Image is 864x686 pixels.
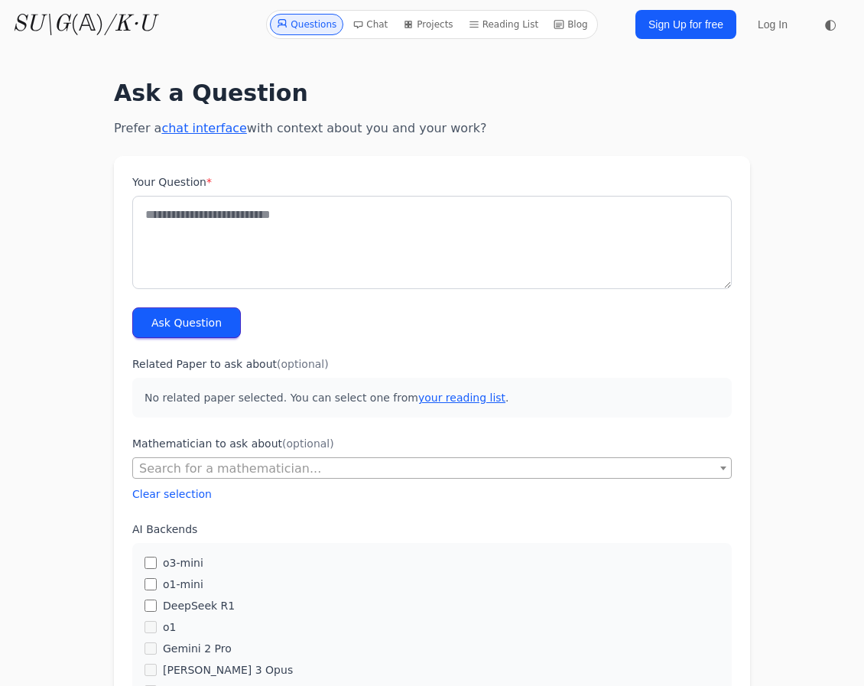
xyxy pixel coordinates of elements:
[133,458,731,480] span: Search for a mathematician...
[161,121,246,135] a: chat interface
[139,461,321,476] span: Search for a mathematician...
[163,662,293,678] label: [PERSON_NAME] 3 Opus
[104,13,155,36] i: /K·U
[463,14,545,35] a: Reading List
[277,358,329,370] span: (optional)
[270,14,343,35] a: Questions
[163,577,203,592] label: o1-mini
[132,356,732,372] label: Related Paper to ask about
[397,14,459,35] a: Projects
[547,14,594,35] a: Blog
[163,619,176,635] label: o1
[132,436,732,451] label: Mathematician to ask about
[132,486,212,502] button: Clear selection
[114,119,750,138] p: Prefer a with context about you and your work?
[163,598,235,613] label: DeepSeek R1
[163,555,203,571] label: o3-mini
[418,392,505,404] a: your reading list
[132,307,241,338] button: Ask Question
[114,80,750,107] h1: Ask a Question
[12,13,70,36] i: SU\G
[163,641,232,656] label: Gemini 2 Pro
[132,457,732,479] span: Search for a mathematician...
[749,11,797,38] a: Log In
[282,437,334,450] span: (optional)
[132,174,732,190] label: Your Question
[12,11,155,38] a: SU\G(𝔸)/K·U
[132,378,732,418] p: No related paper selected. You can select one from .
[346,14,394,35] a: Chat
[815,9,846,40] button: ◐
[635,10,736,39] a: Sign Up for free
[132,522,732,537] label: AI Backends
[824,18,836,31] span: ◐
